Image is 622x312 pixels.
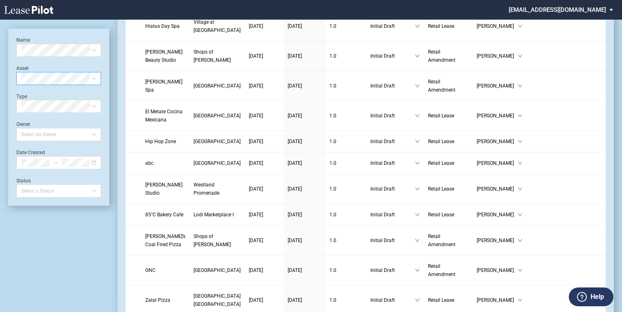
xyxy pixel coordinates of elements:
span: down [518,186,523,191]
span: [DATE] [249,139,263,144]
label: Status [16,178,31,184]
a: Zalat Pizza [145,296,185,304]
span: Donna Beauty Studio [145,49,183,63]
a: [GEOGRAPHIC_DATA] [194,266,241,274]
span: [DATE] [288,186,302,192]
span: down [415,238,420,243]
a: Hiatus Day Spa [145,22,185,30]
span: Retail Lease [428,212,454,218]
a: [GEOGRAPHIC_DATA] [194,159,241,167]
span: Retail Lease [428,297,454,303]
span: 1 . 0 [329,238,336,243]
span: Hip Hop Zone [145,139,176,144]
a: Hip Hop Zone [145,137,185,146]
a: 1.0 [329,266,362,274]
a: [DATE] [288,82,321,90]
span: [PERSON_NAME] [477,159,518,167]
span: Initial Draft [370,185,415,193]
span: Stones River Town Centre [194,267,241,273]
span: [PERSON_NAME] [477,137,518,146]
a: Retail Amendment [428,78,469,94]
span: abc [145,160,153,166]
span: [DATE] [249,83,263,89]
span: down [415,186,420,191]
span: [PERSON_NAME] [477,82,518,90]
span: Initial Draft [370,266,415,274]
span: down [518,24,523,29]
a: Retail Lease [428,112,469,120]
span: 1 . 0 [329,297,336,303]
span: Hiatus Day Spa [145,23,180,29]
a: [DATE] [288,159,321,167]
span: Shops of Kendall [194,233,231,247]
span: [PERSON_NAME] [477,211,518,219]
span: [DATE] [249,186,263,192]
a: [DATE] [249,112,279,120]
span: Retail Amendment [428,79,455,93]
label: Owner [16,121,30,127]
span: down [415,83,420,88]
span: 1 . 0 [329,83,336,89]
a: Village at [GEOGRAPHIC_DATA] [194,18,241,34]
a: [DATE] [249,137,279,146]
a: [DATE] [249,22,279,30]
span: down [518,238,523,243]
label: Asset [16,65,29,71]
span: Retail Amendment [428,49,455,63]
span: Lodi Marketplace I [194,212,234,218]
span: Anthony’s Coal Fired Pizza [145,233,185,247]
span: [DATE] [288,238,302,243]
span: [DATE] [288,160,302,166]
span: down [518,139,523,144]
span: [PERSON_NAME] [477,22,518,30]
a: [PERSON_NAME] Studio [145,181,185,197]
span: [DATE] [249,238,263,243]
label: Type [16,94,27,99]
a: [DATE] [249,236,279,245]
span: [DATE] [288,83,302,89]
span: 1 . 0 [329,113,336,119]
span: Initial Draft [370,82,415,90]
span: 1 . 0 [329,53,336,59]
span: 85°C Bakery Cafe [145,212,183,218]
a: Retail Amendment [428,232,469,249]
span: Retail Lease [428,113,454,119]
span: down [415,139,420,144]
span: Shops of Kendall [194,49,231,63]
span: down [518,113,523,118]
span: [PERSON_NAME] [477,112,518,120]
a: [GEOGRAPHIC_DATA] [194,112,241,120]
a: [DATE] [288,236,321,245]
a: [DATE] [288,52,321,60]
span: down [415,212,420,217]
a: Retail Amendment [428,262,469,278]
a: Shops of [PERSON_NAME] [194,232,241,249]
span: down [518,83,523,88]
a: Retail Lease [428,211,469,219]
a: 1.0 [329,112,362,120]
span: down [415,268,420,273]
span: Initial Draft [370,112,415,120]
span: down [518,212,523,217]
span: [DATE] [249,53,263,59]
label: Help [590,292,604,302]
a: [DATE] [288,185,321,193]
label: Date Created [16,150,45,155]
a: [DATE] [288,296,321,304]
span: Westland Promenade [194,182,219,196]
span: [PERSON_NAME] [477,236,518,245]
a: [DATE] [249,296,279,304]
a: 1.0 [329,296,362,304]
span: Braemar Village Center [194,160,241,166]
a: [DATE] [249,52,279,60]
span: down [518,161,523,166]
span: Retail Lease [428,186,454,192]
span: 1 . 0 [329,212,336,218]
span: [DATE] [249,160,263,166]
a: [PERSON_NAME] Spa [145,78,185,94]
span: [PERSON_NAME] [477,266,518,274]
span: Vivian Nail Spa [145,79,183,93]
span: Initial Draft [370,22,415,30]
span: [DATE] [249,113,263,119]
a: El Metate Cocina Mexicana [145,108,185,124]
